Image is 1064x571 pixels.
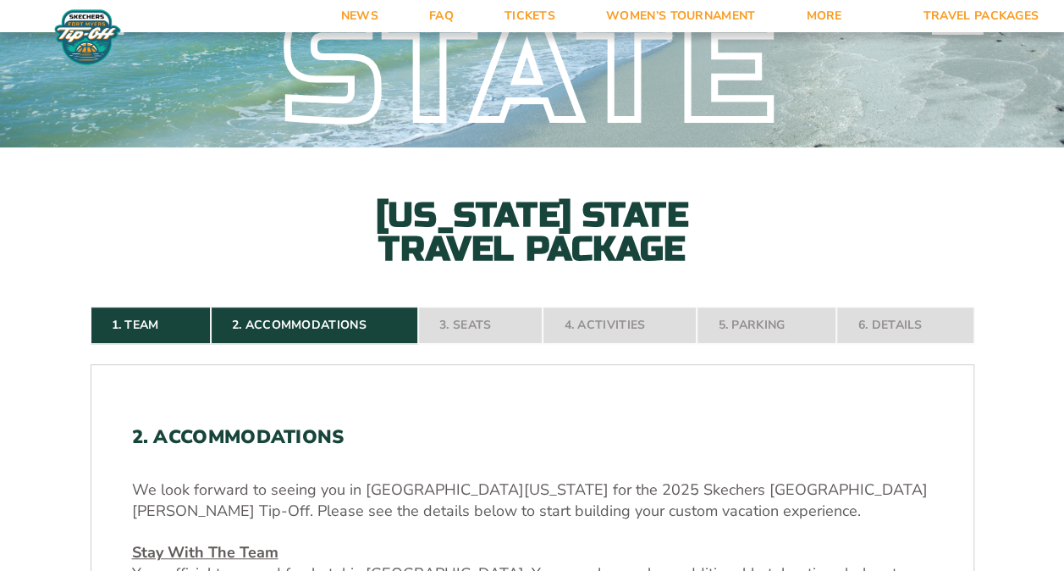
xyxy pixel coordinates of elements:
[346,198,719,266] h2: [US_STATE] State Travel Package
[51,8,124,66] img: Fort Myers Tip-Off
[91,307,211,344] a: 1. Team
[132,480,933,522] p: We look forward to seeing you in [GEOGRAPHIC_DATA][US_STATE] for the 2025 Skechers [GEOGRAPHIC_DA...
[132,542,278,563] u: Stay With The Team
[132,426,933,448] h2: 2. Accommodations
